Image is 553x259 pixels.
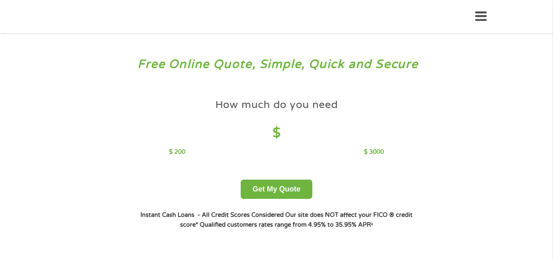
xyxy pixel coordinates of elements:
[180,212,413,228] strong: Our site does NOT affect your FICO ® credit score*
[215,98,338,112] h4: How much do you need
[241,180,312,199] button: Get My Quote
[364,148,384,157] p: $ 3000
[140,212,284,218] strong: Instant Cash Loans - All Credit Scores Considered
[24,57,530,72] h3: Free Online Quote, Simple, Quick and Secure
[169,125,384,142] h4: $
[169,148,185,157] p: $ 200
[200,221,373,228] strong: Qualified customers rates range from 4.95% to 35.95% APR¹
